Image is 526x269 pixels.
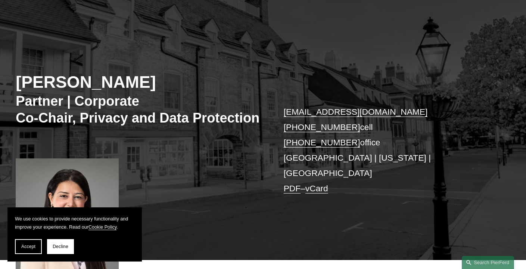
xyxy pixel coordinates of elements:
p: cell office [GEOGRAPHIC_DATA] | [US_STATE] | [GEOGRAPHIC_DATA] – [284,104,490,196]
section: Cookie banner [7,207,142,262]
a: [PHONE_NUMBER] [284,122,360,132]
a: Search this site [462,256,514,269]
h3: Partner | Corporate Co-Chair, Privacy and Data Protection [16,93,263,127]
a: PDF [284,183,301,193]
button: Decline [47,239,74,254]
p: We use cookies to provide necessary functionality and improve your experience. Read our . [15,215,134,232]
button: Accept [15,239,42,254]
a: [EMAIL_ADDRESS][DOMAIN_NAME] [284,107,428,117]
a: Cookie Policy [88,225,116,230]
h2: [PERSON_NAME] [16,72,263,92]
span: Decline [53,244,68,249]
a: vCard [305,183,328,193]
a: [PHONE_NUMBER] [284,137,360,147]
span: Accept [21,244,35,249]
